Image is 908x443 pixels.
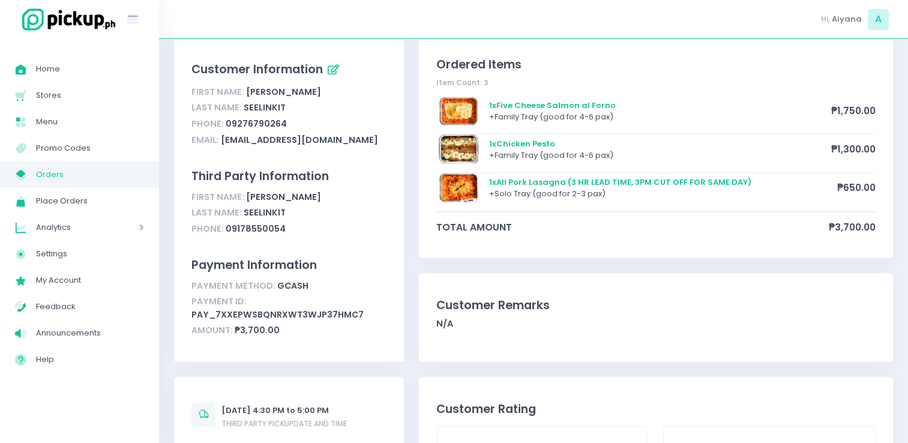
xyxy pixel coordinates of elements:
div: Customer Rating [436,400,876,418]
span: Menu [36,114,144,130]
span: Last Name: [191,101,242,113]
span: Promo Codes [36,140,144,156]
div: Payment Information [191,256,386,274]
div: 09276790264 [191,116,386,132]
span: Analytics [36,220,105,235]
span: Feedback [36,299,144,315]
div: [PERSON_NAME] [191,84,386,100]
div: [EMAIL_ADDRESS][DOMAIN_NAME] [191,132,386,148]
span: First Name: [191,191,244,203]
div: ₱3,700.00 [191,323,386,339]
span: Email: [191,134,219,146]
span: Settings [36,246,144,262]
span: A [868,9,889,30]
div: Seelinkit [191,100,386,116]
span: Phone: [191,118,224,130]
span: Payment Method: [191,280,275,292]
span: Third Party Pickup date and time [221,418,347,429]
div: [DATE] 4:30 PM to 5:00 PM [221,405,347,417]
div: Seelinkit [191,205,386,221]
img: logo [15,7,117,32]
div: [PERSON_NAME] [191,189,386,205]
div: Ordered Items [436,56,876,73]
div: Third Party Information [191,167,386,185]
span: Place Orders [36,193,144,209]
div: Customer Information [191,60,386,80]
span: Last Name: [191,206,242,218]
div: Customer Remarks [436,297,876,314]
span: Hi, [821,13,830,25]
span: Stores [36,88,144,103]
div: Item Count: 3 [436,77,876,88]
span: ₱3,700.00 [829,220,876,234]
span: Announcements [36,325,144,341]
div: 09178550054 [191,221,386,237]
div: gcash [191,278,386,294]
span: Payment ID: [191,295,247,307]
span: Home [36,61,144,77]
span: Amount: [191,324,233,336]
span: My Account [36,273,144,288]
div: pay_7xxePWSbqNrXwT3WJP37hMC7 [191,294,386,323]
span: Aiyana [832,13,862,25]
div: N/A [436,318,876,330]
span: Help [36,352,144,367]
span: Phone: [191,223,224,235]
span: total amount [436,220,829,234]
span: Orders [36,167,144,182]
span: First Name: [191,86,244,98]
